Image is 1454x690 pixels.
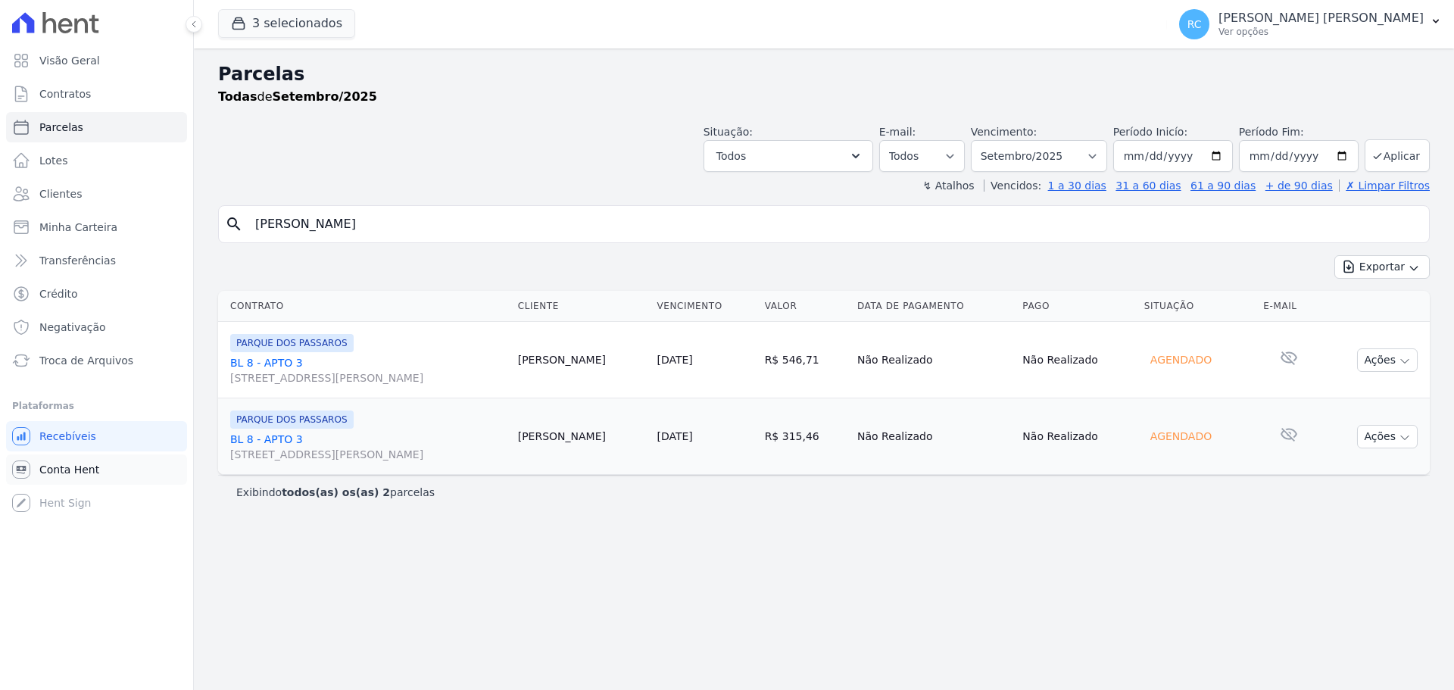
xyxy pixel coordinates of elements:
[1016,322,1137,398] td: Não Realizado
[759,322,851,398] td: R$ 546,71
[236,485,435,500] p: Exibindo parcelas
[230,334,354,352] span: PARQUE DOS PASSAROS
[6,112,187,142] a: Parcelas
[218,61,1430,88] h2: Parcelas
[6,345,187,376] a: Troca de Arquivos
[246,209,1423,239] input: Buscar por nome do lote ou do cliente
[39,186,82,201] span: Clientes
[39,462,99,477] span: Conta Hent
[1167,3,1454,45] button: RC [PERSON_NAME] [PERSON_NAME] Ver opções
[512,398,651,475] td: [PERSON_NAME]
[879,126,916,138] label: E-mail:
[39,429,96,444] span: Recebíveis
[657,430,692,442] a: [DATE]
[759,398,851,475] td: R$ 315,46
[1357,425,1418,448] button: Ações
[39,120,83,135] span: Parcelas
[218,89,257,104] strong: Todas
[230,370,506,386] span: [STREET_ADDRESS][PERSON_NAME]
[218,88,377,106] p: de
[230,432,506,462] a: BL 8 - APTO 3[STREET_ADDRESS][PERSON_NAME]
[6,245,187,276] a: Transferências
[704,140,873,172] button: Todos
[1016,291,1137,322] th: Pago
[39,286,78,301] span: Crédito
[6,79,187,109] a: Contratos
[39,153,68,168] span: Lotes
[225,215,243,233] i: search
[1339,180,1430,192] a: ✗ Limpar Filtros
[971,126,1037,138] label: Vencimento:
[1239,124,1359,140] label: Período Fim:
[1357,348,1418,372] button: Ações
[704,126,753,138] label: Situação:
[1144,349,1218,370] div: Agendado
[218,291,512,322] th: Contrato
[1257,291,1321,322] th: E-mail
[1138,291,1258,322] th: Situação
[1187,19,1202,30] span: RC
[282,486,390,498] b: todos(as) os(as) 2
[1218,11,1424,26] p: [PERSON_NAME] [PERSON_NAME]
[922,180,974,192] label: ↯ Atalhos
[512,322,651,398] td: [PERSON_NAME]
[12,397,181,415] div: Plataformas
[851,322,1016,398] td: Não Realizado
[218,9,355,38] button: 3 selecionados
[1190,180,1256,192] a: 61 a 90 dias
[6,421,187,451] a: Recebíveis
[657,354,692,366] a: [DATE]
[512,291,651,322] th: Cliente
[1218,26,1424,38] p: Ver opções
[1016,398,1137,475] td: Não Realizado
[230,447,506,462] span: [STREET_ADDRESS][PERSON_NAME]
[1334,255,1430,279] button: Exportar
[1365,139,1430,172] button: Aplicar
[230,355,506,386] a: BL 8 - APTO 3[STREET_ADDRESS][PERSON_NAME]
[6,145,187,176] a: Lotes
[39,253,116,268] span: Transferências
[39,320,106,335] span: Negativação
[39,220,117,235] span: Minha Carteira
[851,291,1016,322] th: Data de Pagamento
[6,212,187,242] a: Minha Carteira
[39,353,133,368] span: Troca de Arquivos
[6,454,187,485] a: Conta Hent
[273,89,377,104] strong: Setembro/2025
[716,147,746,165] span: Todos
[1048,180,1106,192] a: 1 a 30 dias
[1144,426,1218,447] div: Agendado
[1265,180,1333,192] a: + de 90 dias
[230,411,354,429] span: PARQUE DOS PASSAROS
[651,291,758,322] th: Vencimento
[759,291,851,322] th: Valor
[6,312,187,342] a: Negativação
[6,45,187,76] a: Visão Geral
[984,180,1041,192] label: Vencidos:
[1113,126,1187,138] label: Período Inicío:
[39,86,91,101] span: Contratos
[1115,180,1181,192] a: 31 a 60 dias
[39,53,100,68] span: Visão Geral
[6,179,187,209] a: Clientes
[6,279,187,309] a: Crédito
[851,398,1016,475] td: Não Realizado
